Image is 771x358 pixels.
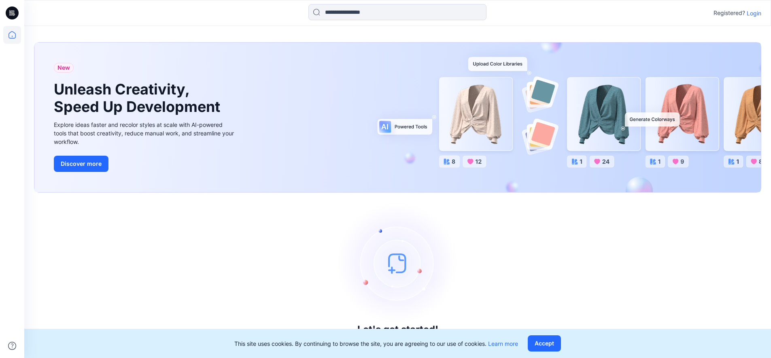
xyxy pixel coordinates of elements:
p: This site uses cookies. By continuing to browse the site, you are agreeing to our use of cookies. [234,339,518,348]
a: Learn more [488,340,518,347]
h1: Unleash Creativity, Speed Up Development [54,81,224,116]
p: Registered? [714,8,745,18]
p: Login [747,9,761,17]
button: Discover more [54,156,108,172]
h3: Let's get started! [357,324,438,335]
button: Accept [528,335,561,352]
img: empty-state-image.svg [337,202,459,324]
a: Discover more [54,156,236,172]
div: Explore ideas faster and recolor styles at scale with AI-powered tools that boost creativity, red... [54,120,236,146]
span: New [57,63,70,73]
